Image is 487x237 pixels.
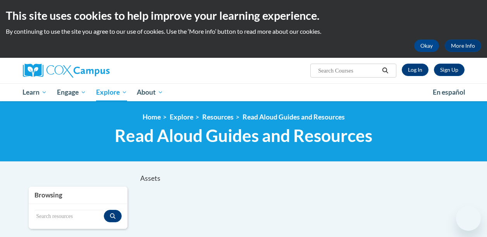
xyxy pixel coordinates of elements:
span: Assets [140,174,160,182]
a: Log In [402,64,428,76]
a: En español [428,84,470,100]
p: By continuing to use the site you agree to our use of cookies. Use the ‘More info’ button to read... [6,27,481,36]
a: Engage [52,83,91,101]
span: Engage [57,88,86,97]
h3: Browsing [34,190,122,200]
iframe: Button to launch messaging window [456,206,481,231]
span: About [137,88,163,97]
a: About [132,83,168,101]
a: Read Aloud Guides and Resources [243,113,345,121]
a: Home [143,113,161,121]
span: Read Aloud Guides and Resources [115,125,372,146]
div: Main menu [17,83,470,101]
span: En español [433,88,465,96]
a: Cox Campus [23,64,162,78]
a: Register [434,64,465,76]
h2: This site uses cookies to help improve your learning experience. [6,8,481,23]
a: Explore [91,83,132,101]
input: Search Courses [317,66,379,75]
input: Search resources [34,210,104,223]
a: Learn [18,83,52,101]
button: Search resources [104,210,122,222]
span: Explore [96,88,127,97]
span: Learn [22,88,47,97]
a: Resources [202,113,234,121]
a: More Info [445,40,481,52]
img: Cox Campus [23,64,110,78]
button: Search [379,66,391,75]
button: Okay [414,40,439,52]
a: Explore [170,113,193,121]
